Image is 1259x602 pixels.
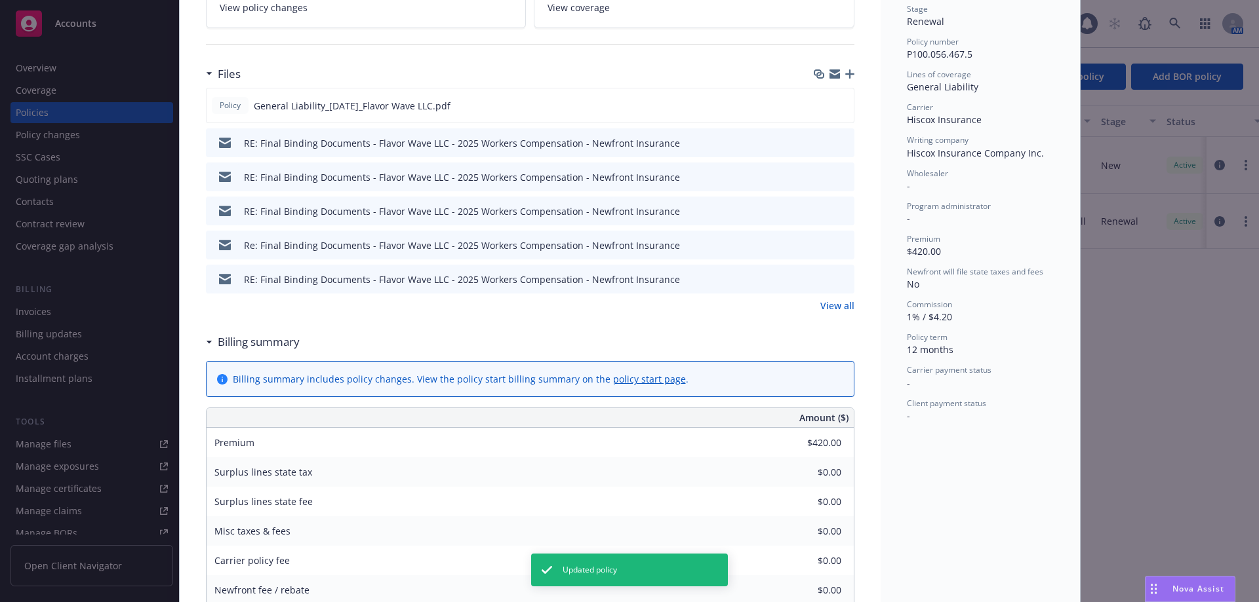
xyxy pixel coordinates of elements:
span: Amount ($) [799,411,849,424]
span: - [907,377,910,389]
span: View policy changes [220,1,308,14]
button: preview file [837,204,849,218]
h3: Billing summary [218,333,300,350]
button: download file [816,238,827,252]
span: Newfront will file state taxes and fees [907,266,1043,277]
input: 0.00 [764,551,849,571]
span: Client payment status [907,398,986,409]
span: Commission [907,299,952,310]
span: Premium [214,436,254,449]
span: Hiscox Insurance [907,113,982,126]
button: download file [816,170,827,184]
span: Writing company [907,134,969,145]
span: Misc taxes & fees [214,525,290,537]
input: 0.00 [764,580,849,600]
button: download file [816,204,827,218]
span: Nova Assist [1172,583,1224,594]
span: Newfront fee / rebate [214,584,310,596]
span: Surplus lines state tax [214,466,312,478]
div: Re: Final Binding Documents - Flavor Wave LLC - 2025 Workers Compensation - Newfront Insurance [244,238,680,252]
span: Premium [907,233,940,244]
button: preview file [837,99,849,113]
input: 0.00 [764,492,849,512]
span: Carrier payment status [907,364,991,375]
a: View all [820,299,854,312]
span: No [907,278,919,290]
span: Wholesaler [907,168,948,179]
button: preview file [837,238,849,252]
span: - [907,409,910,422]
span: P100.056.467.5 [907,48,972,60]
input: 0.00 [764,433,849,453]
span: Carrier [907,102,933,113]
div: Billing summary [206,333,300,350]
span: View coverage [548,1,610,14]
span: Program administrator [907,200,991,212]
button: Nova Assist [1145,576,1235,602]
span: $420.00 [907,245,941,257]
span: Carrier policy fee [214,554,290,567]
span: Lines of coverage [907,69,971,80]
span: Surplus lines state fee [214,495,313,508]
span: Renewal [907,15,944,28]
span: 12 months [907,343,953,356]
button: download file [816,136,827,150]
div: Billing summary includes policy changes. View the policy start billing summary on the . [233,372,689,386]
button: download file [816,273,827,286]
div: RE: Final Binding Documents - Flavor Wave LLC - 2025 Workers Compensation - Newfront Insurance [244,136,680,150]
span: - [907,212,910,225]
div: RE: Final Binding Documents - Flavor Wave LLC - 2025 Workers Compensation - Newfront Insurance [244,204,680,218]
span: - [907,179,910,192]
span: Policy term [907,331,948,343]
span: Hiscox Insurance Company Inc. [907,147,1044,159]
button: preview file [837,273,849,286]
span: Updated policy [563,564,617,576]
button: preview file [837,136,849,150]
span: Policy [217,100,243,111]
div: RE: Final Binding Documents - Flavor Wave LLC - 2025 Workers Compensation - Newfront Insurance [244,273,680,286]
input: 0.00 [764,521,849,541]
span: General Liability_[DATE]_Flavor Wave LLC.pdf [254,99,450,113]
span: Stage [907,3,928,14]
div: Drag to move [1146,576,1162,601]
span: Policy number [907,36,959,47]
span: 1% / $4.20 [907,310,952,323]
a: policy start page [613,373,686,385]
button: preview file [837,170,849,184]
h3: Files [218,66,241,83]
span: General Liability [907,81,978,93]
input: 0.00 [764,462,849,482]
div: Files [206,66,241,83]
button: download file [816,99,826,113]
div: RE: Final Binding Documents - Flavor Wave LLC - 2025 Workers Compensation - Newfront Insurance [244,170,680,184]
